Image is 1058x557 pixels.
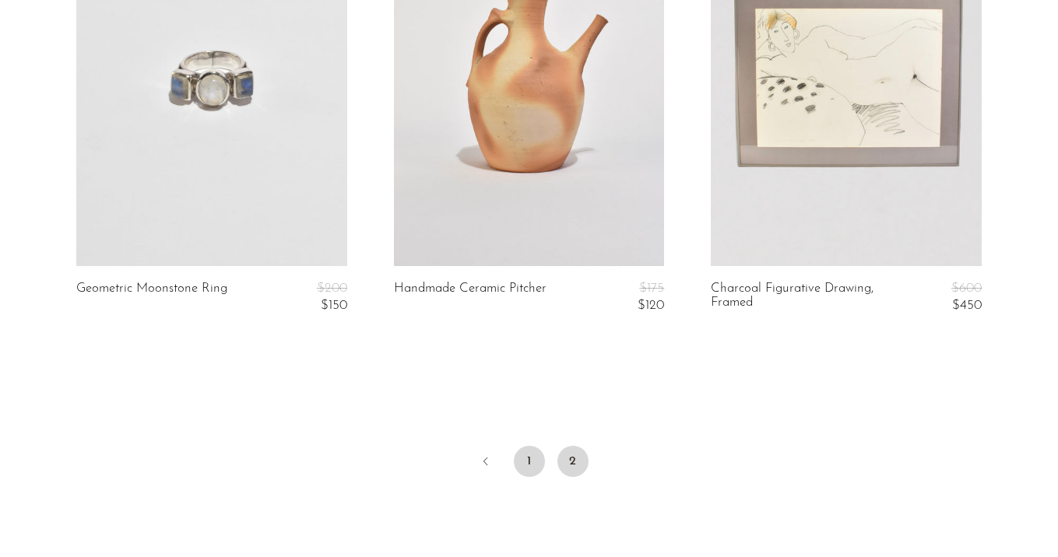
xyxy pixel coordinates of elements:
a: Handmade Ceramic Pitcher [394,282,547,314]
span: $175 [639,282,664,295]
span: $200 [317,282,347,295]
span: $120 [638,299,664,312]
a: 1 [514,446,545,477]
span: $600 [951,282,982,295]
a: Geometric Moonstone Ring [76,282,227,314]
span: 2 [557,446,589,477]
a: Charcoal Figurative Drawing, Framed [711,282,891,314]
span: $150 [321,299,347,312]
a: Previous [470,446,501,480]
span: $450 [952,299,982,312]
